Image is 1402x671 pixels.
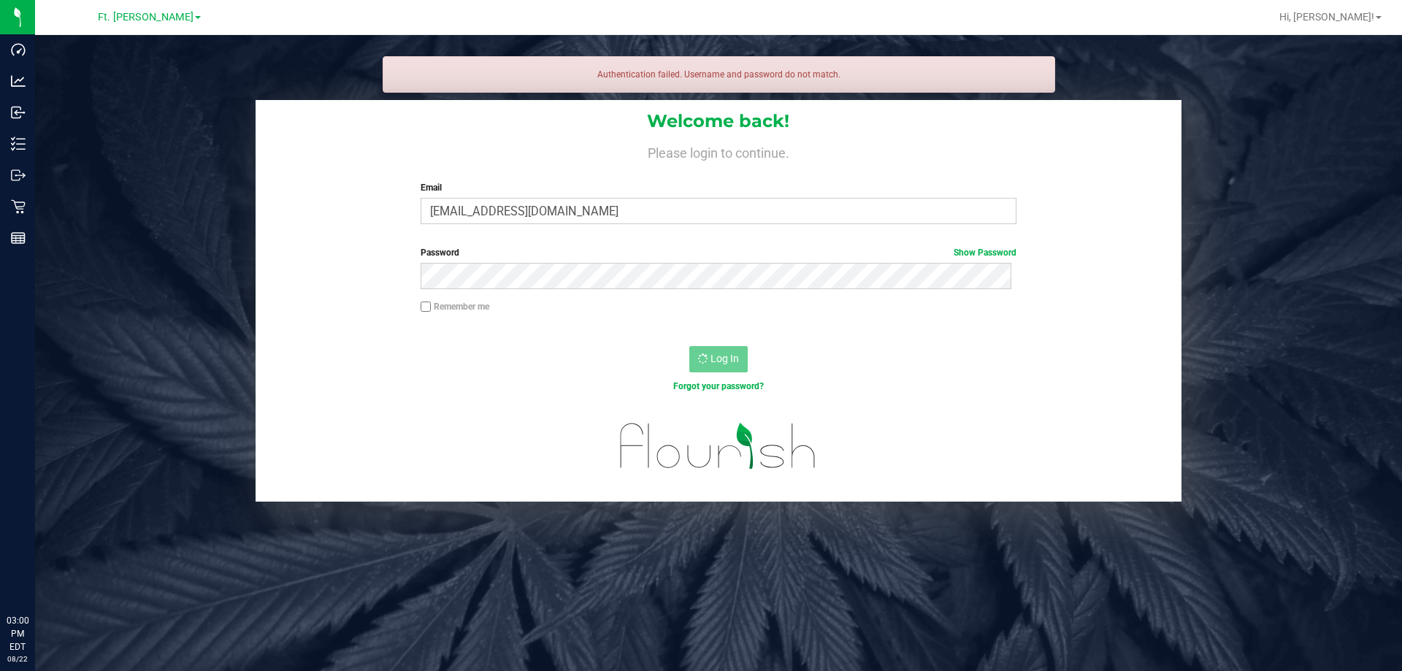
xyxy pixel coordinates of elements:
[383,56,1055,93] div: Authentication failed. Username and password do not match.
[11,105,26,120] inline-svg: Inbound
[602,409,834,483] img: flourish_logo.svg
[11,231,26,245] inline-svg: Reports
[98,11,194,23] span: Ft. [PERSON_NAME]
[7,653,28,664] p: 08/22
[689,346,748,372] button: Log In
[421,300,489,313] label: Remember me
[256,143,1181,161] h4: Please login to continue.
[11,168,26,183] inline-svg: Outbound
[256,112,1181,131] h1: Welcome back!
[421,302,431,312] input: Remember me
[11,137,26,151] inline-svg: Inventory
[11,74,26,88] inline-svg: Analytics
[421,181,1016,194] label: Email
[11,199,26,214] inline-svg: Retail
[710,353,739,364] span: Log In
[673,381,764,391] a: Forgot your password?
[421,248,459,258] span: Password
[7,614,28,653] p: 03:00 PM EDT
[954,248,1016,258] a: Show Password
[11,42,26,57] inline-svg: Dashboard
[1279,11,1374,23] span: Hi, [PERSON_NAME]!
